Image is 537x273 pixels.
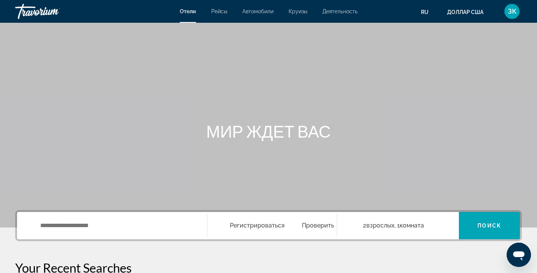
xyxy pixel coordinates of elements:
[207,212,337,239] button: Даты заезда и выезда
[363,222,366,229] font: 2
[421,6,436,17] button: Изменить язык
[477,223,501,229] font: Поиск
[400,222,424,229] font: комната
[502,3,522,19] button: Меню пользователя
[242,8,273,14] a: Автомобили
[366,222,394,229] font: взрослых
[322,8,358,14] a: Деятельность
[15,2,91,21] a: Травориум
[206,121,331,141] font: МИР ЖДЕТ ВАС
[289,8,307,14] a: Круизы
[447,9,484,15] font: доллар США
[459,212,520,239] button: Поиск
[180,8,196,14] a: Отели
[507,243,531,267] iframe: Кнопка запуска окна обмена сообщениями
[394,222,400,229] font: , 1
[447,6,491,17] button: Изменить валюту
[337,212,459,239] button: Путешественники: 2 взрослых, 0 детей
[211,8,227,14] a: Рейсы
[421,9,429,15] font: ru
[17,212,520,239] div: Виджет поиска
[508,7,517,15] font: ЗК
